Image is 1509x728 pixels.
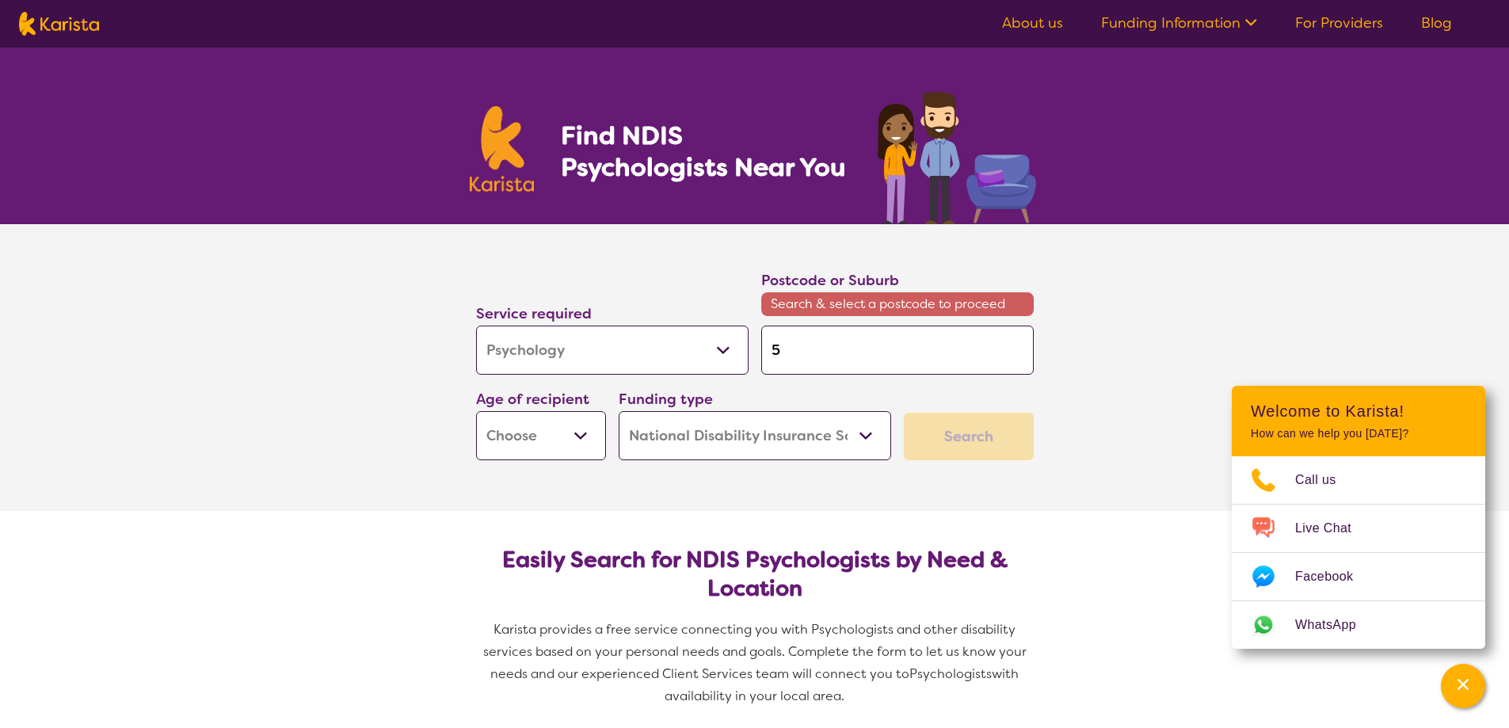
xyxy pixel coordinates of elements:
span: WhatsApp [1295,613,1375,637]
span: Live Chat [1295,516,1370,540]
span: Facebook [1295,565,1372,589]
label: Age of recipient [476,390,589,409]
a: About us [1002,13,1063,32]
ul: Choose channel [1232,456,1485,649]
span: Search & select a postcode to proceed [761,292,1034,316]
span: Karista provides a free service connecting you with Psychologists and other disability services b... [483,621,1030,682]
label: Postcode or Suburb [761,271,899,290]
a: Funding Information [1101,13,1257,32]
label: Funding type [619,390,713,409]
h1: Find NDIS Psychologists Near You [561,120,854,183]
span: Psychologists [909,665,992,682]
div: Channel Menu [1232,386,1485,649]
h2: Easily Search for NDIS Psychologists by Need & Location [489,546,1021,603]
span: Call us [1295,468,1355,492]
a: Web link opens in a new tab. [1232,601,1485,649]
h2: Welcome to Karista! [1251,402,1466,421]
img: psychology [872,86,1040,224]
img: Karista logo [470,106,535,192]
a: Blog [1421,13,1452,32]
p: How can we help you [DATE]? [1251,427,1466,440]
button: Channel Menu [1441,664,1485,708]
input: Type [761,326,1034,375]
a: For Providers [1295,13,1383,32]
img: Karista logo [19,12,99,36]
label: Service required [476,304,592,323]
